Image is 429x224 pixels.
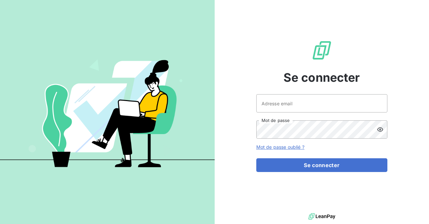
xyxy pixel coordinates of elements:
[283,69,360,86] span: Se connecter
[256,144,304,150] a: Mot de passe oublié ?
[311,40,332,61] img: Logo LeanPay
[256,158,387,172] button: Se connecter
[256,94,387,112] input: placeholder
[308,212,335,221] img: logo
